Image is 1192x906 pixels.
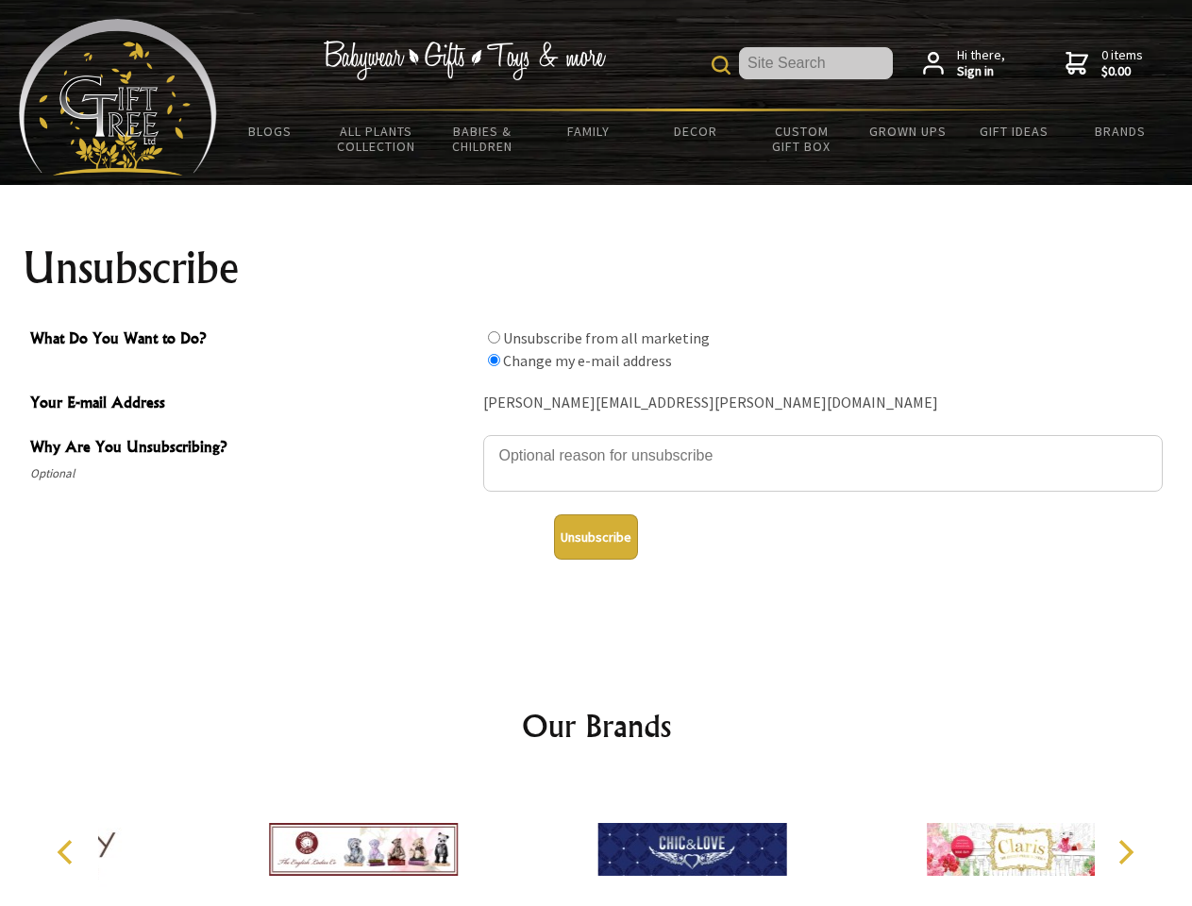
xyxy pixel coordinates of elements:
a: Grown Ups [854,111,961,151]
input: What Do You Want to Do? [488,331,500,344]
a: 0 items$0.00 [1066,47,1143,80]
a: Babies & Children [429,111,536,166]
label: Unsubscribe from all marketing [503,328,710,347]
img: product search [712,56,730,75]
strong: $0.00 [1101,63,1143,80]
strong: Sign in [957,63,1005,80]
a: Brands [1067,111,1174,151]
span: Why Are You Unsubscribing? [30,435,474,462]
img: Babywear - Gifts - Toys & more [323,41,606,80]
span: Hi there, [957,47,1005,80]
span: Optional [30,462,474,485]
a: Decor [642,111,748,151]
input: What Do You Want to Do? [488,354,500,366]
input: Site Search [739,47,893,79]
a: Gift Ideas [961,111,1067,151]
h2: Our Brands [38,703,1155,748]
div: [PERSON_NAME][EMAIL_ADDRESS][PERSON_NAME][DOMAIN_NAME] [483,389,1163,418]
button: Next [1104,831,1146,873]
img: Babyware - Gifts - Toys and more... [19,19,217,176]
textarea: Why Are You Unsubscribing? [483,435,1163,492]
a: Family [536,111,643,151]
span: What Do You Want to Do? [30,327,474,354]
span: Your E-mail Address [30,391,474,418]
h1: Unsubscribe [23,245,1170,291]
button: Unsubscribe [554,514,638,560]
a: Custom Gift Box [748,111,855,166]
label: Change my e-mail address [503,351,672,370]
a: All Plants Collection [324,111,430,166]
button: Previous [47,831,89,873]
a: BLOGS [217,111,324,151]
a: Hi there,Sign in [923,47,1005,80]
span: 0 items [1101,46,1143,80]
